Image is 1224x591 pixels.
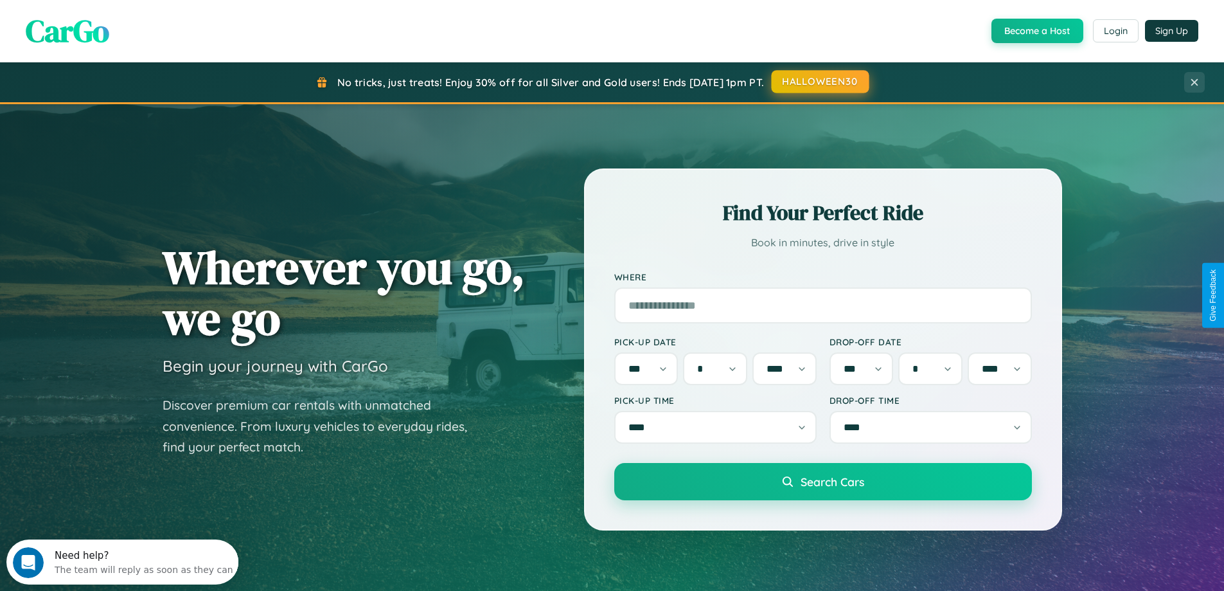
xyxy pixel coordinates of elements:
[772,70,869,93] button: HALLOWEEN30
[163,242,525,343] h1: Wherever you go, we go
[163,395,484,458] p: Discover premium car rentals with unmatched convenience. From luxury vehicles to everyday rides, ...
[13,547,44,578] iframe: Intercom live chat
[614,395,817,406] label: Pick-up Time
[48,11,227,21] div: Need help?
[337,76,764,89] span: No tricks, just treats! Enjoy 30% off for all Silver and Gold users! Ends [DATE] 1pm PT.
[801,475,864,489] span: Search Cars
[614,463,1032,500] button: Search Cars
[1145,20,1198,42] button: Sign Up
[991,19,1083,43] button: Become a Host
[829,336,1032,347] label: Drop-off Date
[829,395,1032,406] label: Drop-off Time
[163,356,388,376] h3: Begin your journey with CarGo
[1209,269,1218,322] div: Give Feedback
[614,336,817,347] label: Pick-up Date
[614,199,1032,227] h2: Find Your Perfect Ride
[48,21,227,35] div: The team will reply as soon as they can
[5,5,239,41] div: Open Intercom Messenger
[6,540,238,585] iframe: Intercom live chat discovery launcher
[614,233,1032,252] p: Book in minutes, drive in style
[1093,19,1139,42] button: Login
[614,271,1032,282] label: Where
[26,10,109,52] span: CarGo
